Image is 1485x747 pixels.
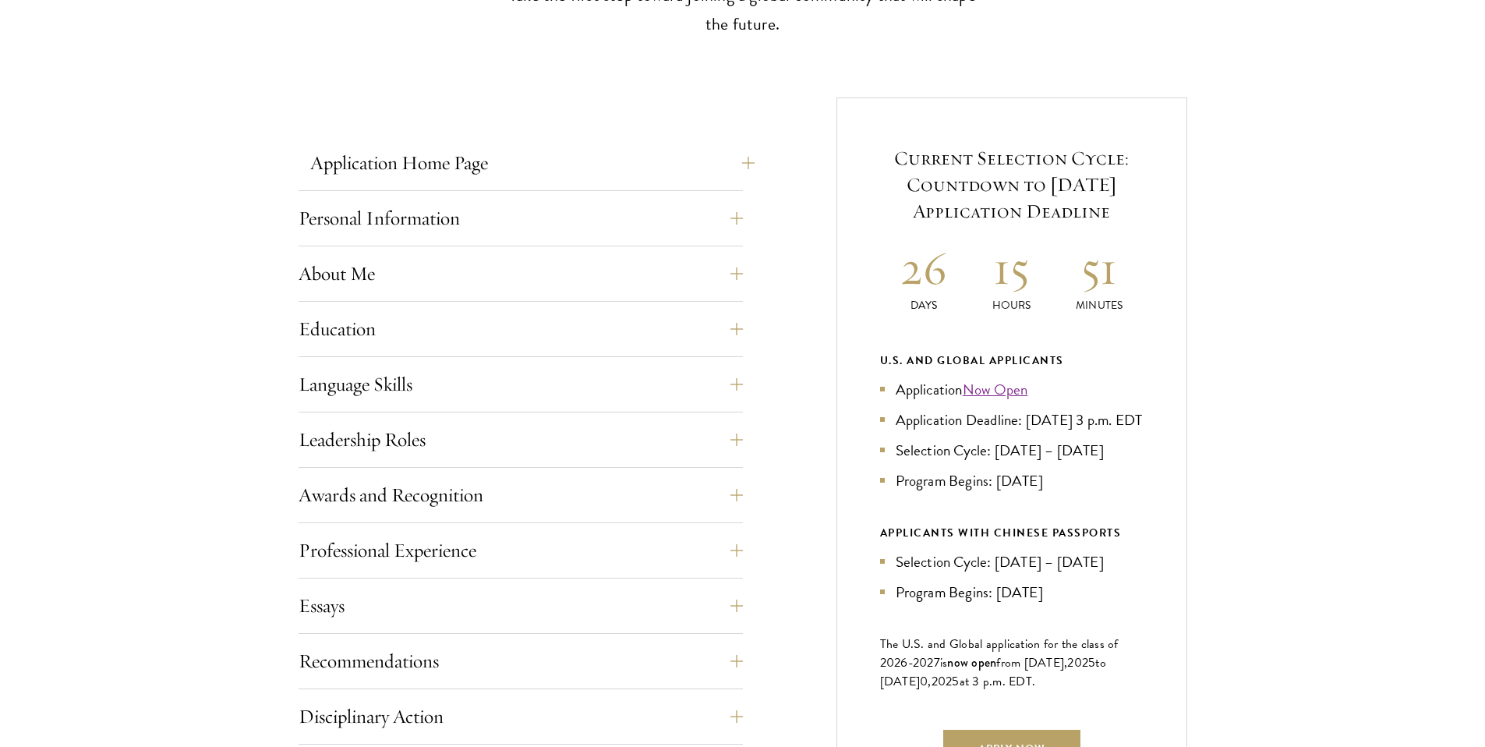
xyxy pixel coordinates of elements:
[1055,297,1144,313] p: Minutes
[880,145,1144,225] h5: Current Selection Cycle: Countdown to [DATE] Application Deadline
[967,297,1055,313] p: Hours
[1055,239,1144,297] h2: 51
[299,643,743,680] button: Recommendations
[880,581,1144,604] li: Program Begins: [DATE]
[928,672,931,691] span: ,
[880,523,1144,543] div: APPLICANTS WITH CHINESE PASSPORTS
[932,672,953,691] span: 202
[880,297,968,313] p: Days
[934,653,940,672] span: 7
[963,378,1028,401] a: Now Open
[908,653,934,672] span: -202
[299,255,743,292] button: About Me
[299,698,743,735] button: Disciplinary Action
[1067,653,1088,672] span: 202
[880,551,1144,573] li: Selection Cycle: [DATE] – [DATE]
[310,144,755,182] button: Application Home Page
[880,439,1144,462] li: Selection Cycle: [DATE] – [DATE]
[967,239,1055,297] h2: 15
[299,200,743,237] button: Personal Information
[299,310,743,348] button: Education
[1088,653,1095,672] span: 5
[880,469,1144,492] li: Program Begins: [DATE]
[947,653,996,671] span: now open
[920,672,928,691] span: 0
[900,653,907,672] span: 6
[880,351,1144,370] div: U.S. and Global Applicants
[880,239,968,297] h2: 26
[880,653,1106,691] span: to [DATE]
[880,635,1119,672] span: The U.S. and Global application for the class of 202
[940,653,948,672] span: is
[880,409,1144,431] li: Application Deadline: [DATE] 3 p.m. EDT
[952,672,959,691] span: 5
[299,587,743,625] button: Essays
[299,366,743,403] button: Language Skills
[960,672,1036,691] span: at 3 p.m. EDT.
[996,653,1067,672] span: from [DATE],
[880,378,1144,401] li: Application
[299,532,743,569] button: Professional Experience
[299,421,743,458] button: Leadership Roles
[299,476,743,514] button: Awards and Recognition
